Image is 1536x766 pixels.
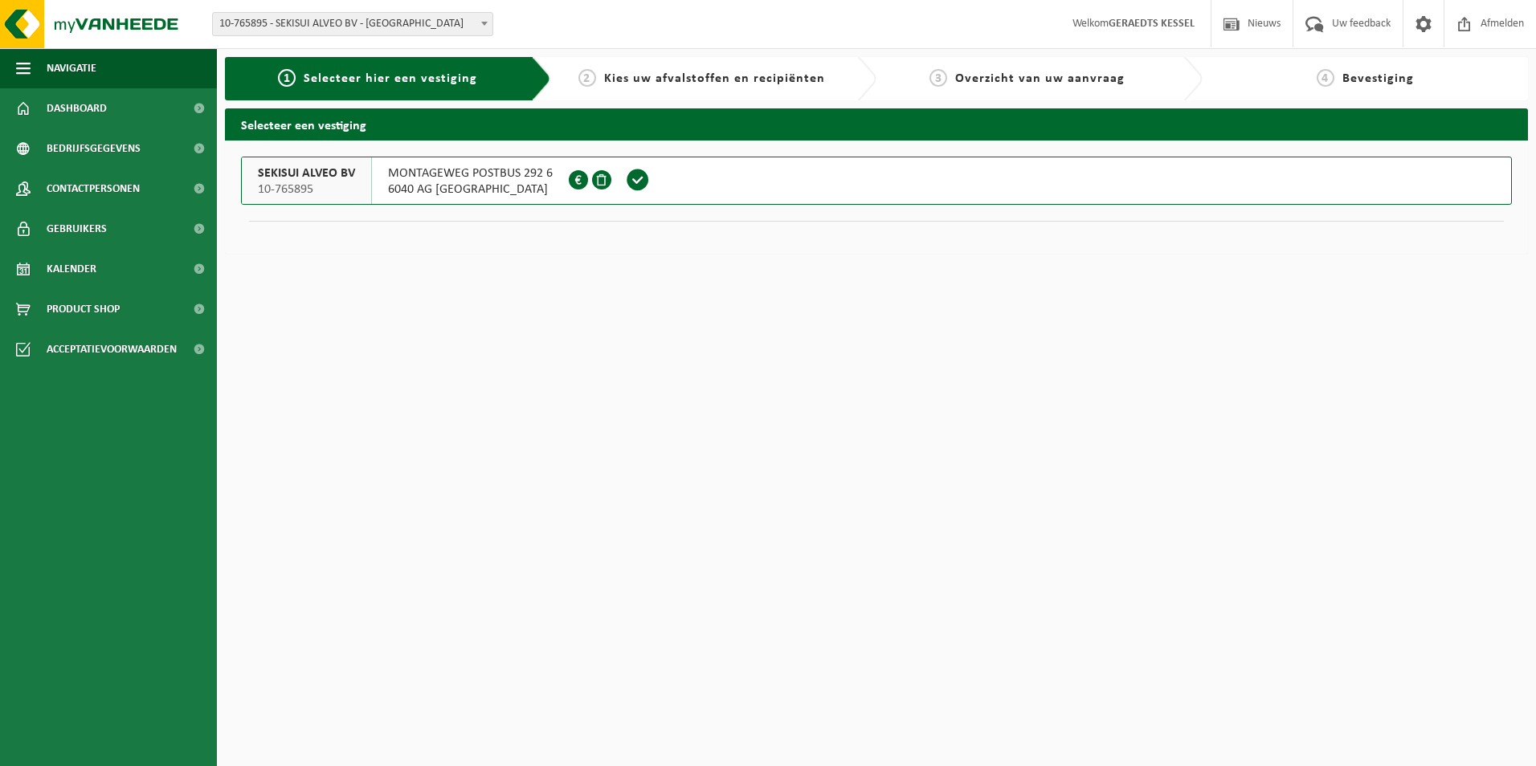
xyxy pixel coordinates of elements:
[47,128,141,169] span: Bedrijfsgegevens
[47,209,107,249] span: Gebruikers
[1109,18,1195,30] strong: GERAEDTS KESSEL
[388,165,553,181] span: MONTAGEWEG POSTBUS 292 6
[258,165,355,181] span: SEKISUI ALVEO BV
[47,249,96,289] span: Kalender
[304,72,477,85] span: Selecteer hier een vestiging
[47,88,107,128] span: Dashboard
[1317,69,1334,87] span: 4
[258,181,355,198] span: 10-765895
[1342,72,1414,85] span: Bevestiging
[388,181,553,198] span: 6040 AG [GEOGRAPHIC_DATA]
[213,13,492,35] span: 10-765895 - SEKISUI ALVEO BV - roermond
[278,69,296,87] span: 1
[47,329,177,369] span: Acceptatievoorwaarden
[225,108,1528,140] h2: Selecteer een vestiging
[929,69,947,87] span: 3
[47,169,140,209] span: Contactpersonen
[955,72,1125,85] span: Overzicht van uw aanvraag
[47,48,96,88] span: Navigatie
[212,12,493,36] span: 10-765895 - SEKISUI ALVEO BV - roermond
[47,289,120,329] span: Product Shop
[604,72,825,85] span: Kies uw afvalstoffen en recipiënten
[241,157,1512,205] button: SEKISUI ALVEO BV 10-765895 MONTAGEWEG POSTBUS 292 66040 AG [GEOGRAPHIC_DATA]
[578,69,596,87] span: 2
